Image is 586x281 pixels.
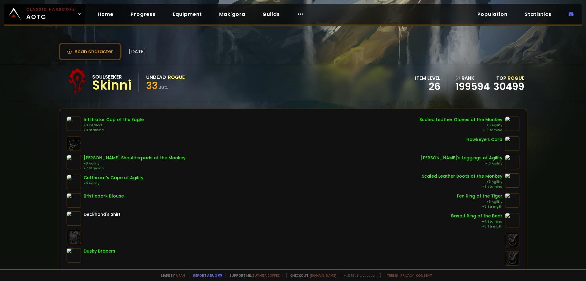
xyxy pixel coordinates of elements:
div: +8 Intellect [84,123,144,128]
a: Home [93,8,118,20]
div: Infiltrator Cap of the Eagle [84,116,144,123]
div: Scaled Leather Gloves of the Monkey [419,116,502,123]
img: item-9828 [505,173,519,188]
div: Basalt Ring of the Bear [451,213,502,219]
a: Population [472,8,512,20]
div: 26 [415,82,440,91]
a: Privacy [400,273,414,278]
div: Hawkeye's Cord [466,136,502,143]
a: a fan [176,273,185,278]
div: +8 Stamina [84,128,144,133]
div: +6 Agility [84,181,143,186]
a: Guilds [258,8,285,20]
img: item-5107 [67,211,81,226]
small: Classic Hardcore [26,7,75,12]
a: Report a bug [193,273,217,278]
div: Soulseeker [92,73,131,81]
div: [PERSON_NAME]'s Leggings of Agility [421,155,502,161]
a: Terms [387,273,398,278]
button: Scan character [59,43,121,60]
div: +5 Strength [451,224,502,229]
div: +4 Stamina [451,219,502,224]
a: Consent [416,273,432,278]
img: item-9863 [67,155,81,169]
div: Cutthroat's Cape of Agility [84,175,143,181]
img: item-14588 [505,136,519,151]
span: Rogue [508,75,524,82]
div: +6 Agility [457,199,502,204]
a: 30499 [494,79,524,93]
span: Made by [157,273,185,278]
a: Equipment [168,8,207,20]
div: +10 Agility [421,161,502,166]
div: +6 Stamina [422,184,502,189]
div: rank [455,74,490,82]
div: Top [494,74,524,82]
div: Dusky Bracers [84,248,115,254]
a: Mak'gora [214,8,250,20]
div: Bristlebark Blouse [84,193,124,199]
span: AOTC [26,7,75,21]
img: item-15135 [67,175,81,189]
span: 33 [146,79,158,92]
div: Skinni [92,81,131,90]
a: [DOMAIN_NAME] [310,273,336,278]
div: Scaled Leather Boots of the Monkey [422,173,502,179]
img: item-9832 [505,116,519,131]
a: Classic HardcoreAOTC [4,4,85,24]
img: item-14570 [67,193,81,208]
div: +8 Agility [84,161,186,166]
img: item-15336 [505,155,519,169]
span: Checkout [286,273,336,278]
img: item-7378 [67,248,81,263]
span: v. d752d5 - production [340,273,377,278]
a: Buy me a coffee [252,273,283,278]
a: 199594 [455,82,490,91]
div: Fen Ring of the Tiger [457,193,502,199]
small: 30 % [158,84,168,91]
div: +6 Agility [419,123,502,128]
div: Deckhand's Shirt [84,211,121,218]
div: item level [415,74,440,82]
span: Support me, [226,273,283,278]
div: Rogue [168,73,185,81]
div: [PERSON_NAME] Shoulderpads of the Monkey [84,155,186,161]
div: +5 Strength [457,204,502,209]
a: Progress [126,8,161,20]
div: +7 Stamina [84,166,186,171]
a: Statistics [520,8,556,20]
div: +6 Agility [422,179,502,184]
img: item-7413 [67,116,81,131]
div: Undead [146,73,166,81]
span: [DATE] [129,48,146,55]
div: +6 Stamina [419,128,502,133]
img: item-12010 [505,193,519,208]
img: item-11996 [505,213,519,227]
